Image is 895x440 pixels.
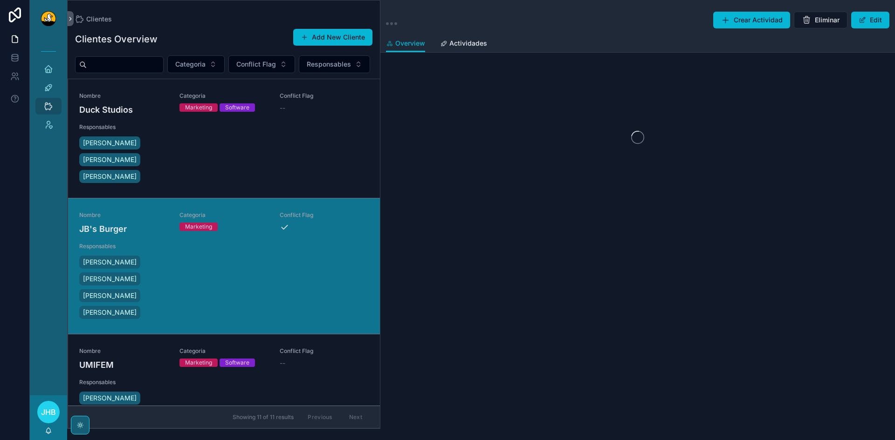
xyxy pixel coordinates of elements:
a: [PERSON_NAME] [79,289,140,302]
a: [PERSON_NAME] [79,136,140,149]
span: Conflict Flag [280,347,369,355]
a: [PERSON_NAME] [79,306,140,319]
a: [PERSON_NAME] [79,392,140,405]
span: [PERSON_NAME] [83,393,137,403]
span: [PERSON_NAME] [83,274,137,284]
div: Software [225,359,249,367]
div: Marketing [185,223,212,231]
div: scrollable content [30,37,67,145]
div: Software [225,103,249,112]
span: Conflict Flag [280,92,369,100]
a: [PERSON_NAME] [79,153,140,166]
button: Select Button [299,55,370,73]
span: [PERSON_NAME] [83,155,137,164]
span: Actividades [449,39,487,48]
span: Responsables [79,243,168,250]
a: Actividades [440,35,487,54]
span: Nombre [79,211,168,219]
button: Eliminar [794,12,847,28]
span: Conflict Flag [236,60,276,69]
span: Responsables [79,123,168,131]
span: [PERSON_NAME] [83,291,137,300]
span: [PERSON_NAME] [83,308,137,317]
span: Clientes [86,14,112,24]
span: Overview [395,39,425,48]
span: Categoria [179,347,268,355]
span: Categoria [179,92,268,100]
a: Clientes [75,14,112,24]
span: [PERSON_NAME] [83,172,137,181]
a: [PERSON_NAME] [79,170,140,183]
span: Conflict Flag [280,211,369,219]
button: Crear Actividad [713,12,790,28]
span: Nombre [79,92,168,100]
span: Eliminar [815,15,840,25]
div: Marketing [185,359,212,367]
span: Categoria [179,211,268,219]
span: JHB [41,406,56,418]
h4: JB's Burger [79,223,168,235]
span: -- [280,359,285,368]
span: Nombre [79,347,168,355]
button: Add New Cliente [293,29,372,46]
button: Edit [851,12,889,28]
button: Select Button [228,55,295,73]
a: [PERSON_NAME] [79,256,140,269]
span: Responsables [307,60,351,69]
span: Responsables [79,379,168,386]
span: -- [280,103,285,113]
span: Categoria [175,60,206,69]
span: Showing 11 of 11 results [233,413,294,421]
a: NombreDuck StudiosCategoriaMarketingSoftwareConflict Flag--Responsables[PERSON_NAME][PERSON_NAME]... [68,79,380,198]
span: [PERSON_NAME] [83,138,137,148]
h1: Clientes Overview [75,33,158,46]
a: NombreJB's BurgerCategoriaMarketingConflict FlagResponsables[PERSON_NAME][PERSON_NAME][PERSON_NAM... [68,198,380,334]
a: Overview [386,35,425,53]
h4: Duck Studios [79,103,168,116]
span: Crear Actividad [734,15,783,25]
a: [PERSON_NAME] [79,272,140,285]
button: Select Button [167,55,225,73]
span: [PERSON_NAME] [83,257,137,267]
h4: UMIFEM [79,359,168,371]
img: App logo [41,11,56,26]
div: Marketing [185,103,212,112]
